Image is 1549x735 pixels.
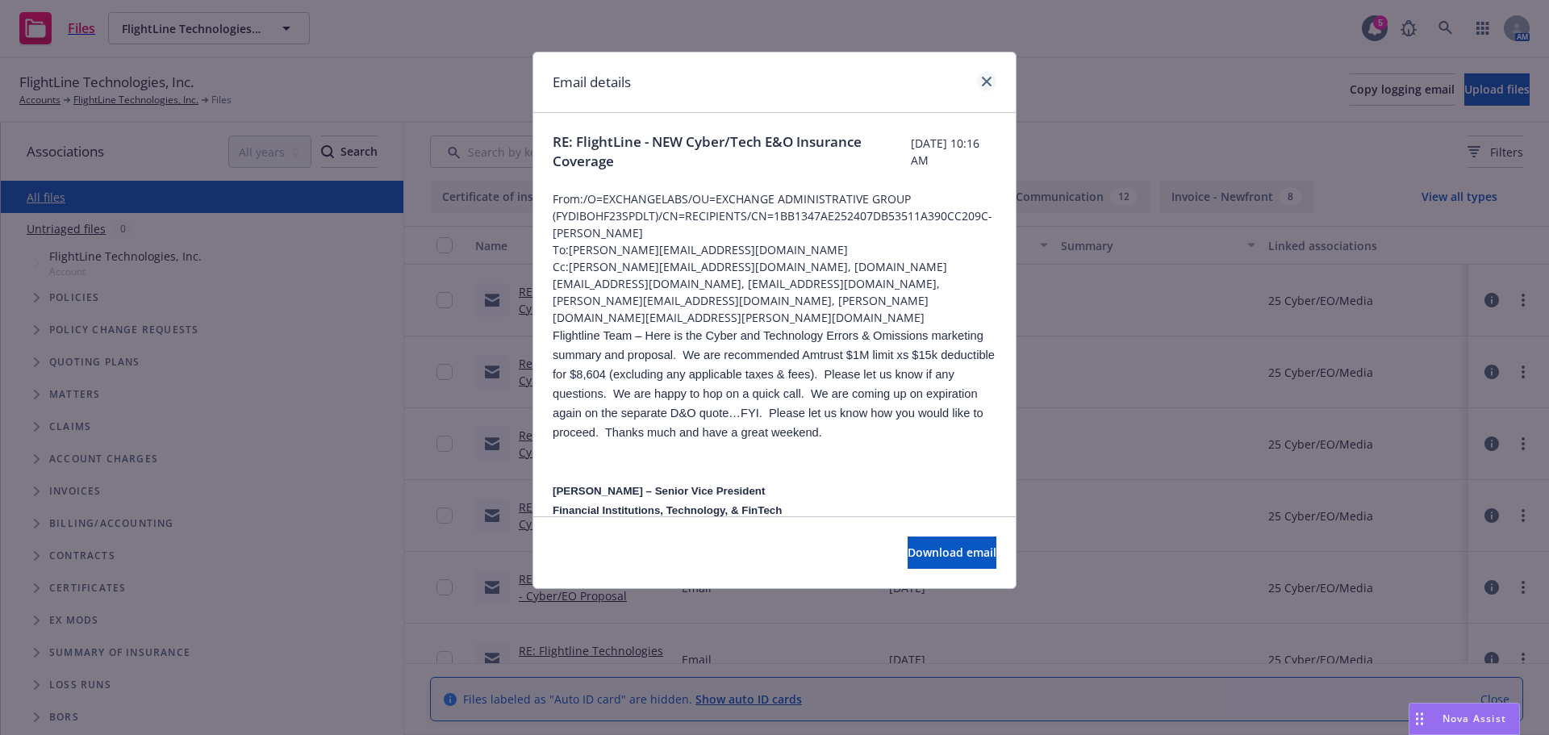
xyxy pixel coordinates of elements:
[553,241,996,258] span: To: [PERSON_NAME][EMAIL_ADDRESS][DOMAIN_NAME]
[908,537,996,569] button: Download email
[553,504,782,516] span: Financial Institutions, Technology, & FinTech
[553,329,995,439] span: Flightline Team – Here is the Cyber and Technology Errors & Omissions marketing summary and propo...
[911,135,996,169] span: [DATE] 10:16 AM
[1409,703,1520,735] button: Nova Assist
[553,485,765,497] span: [PERSON_NAME] – Senior Vice President
[1409,704,1430,734] div: Drag to move
[1443,712,1506,725] span: Nova Assist
[553,132,911,171] span: RE: FlightLine - NEW Cyber/Tech E&O Insurance Coverage
[553,190,996,241] span: From: /O=EXCHANGELABS/OU=EXCHANGE ADMINISTRATIVE GROUP (FYDIBOHF23SPDLT)/CN=RECIPIENTS/CN=1BB1347...
[977,72,996,91] a: close
[553,72,631,93] h1: Email details
[908,545,996,560] span: Download email
[553,258,996,326] span: Cc: [PERSON_NAME][EMAIL_ADDRESS][DOMAIN_NAME], [DOMAIN_NAME][EMAIL_ADDRESS][DOMAIN_NAME], [EMAIL_...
